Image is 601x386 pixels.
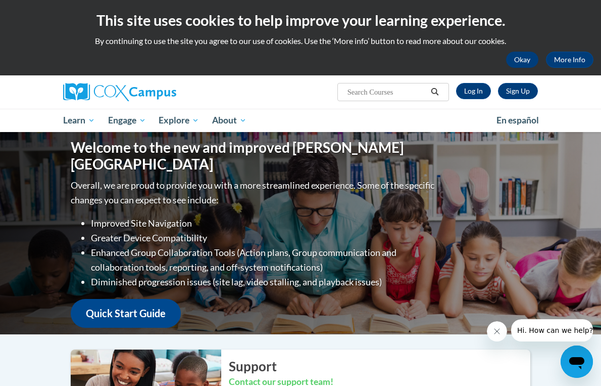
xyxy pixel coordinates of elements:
[456,83,491,99] a: Log In
[63,83,176,101] img: Cox Campus
[506,52,538,68] button: Okay
[108,114,146,126] span: Engage
[8,35,593,47] p: By continuing to use the site you agree to our use of cookies. Use the ‘More info’ button to read...
[71,299,181,328] a: Quick Start Guide
[498,83,538,99] a: Register
[490,110,545,131] a: En español
[546,52,593,68] a: More Info
[91,231,437,245] li: Greater Device Compatibility
[71,139,437,173] h1: Welcome to the new and improved [PERSON_NAME][GEOGRAPHIC_DATA]
[212,114,246,126] span: About
[63,83,211,101] a: Cox Campus
[102,109,153,132] a: Engage
[511,319,593,341] iframe: Message from company
[487,321,507,341] iframe: Close message
[71,178,437,207] p: Overall, we are proud to provide you with a more streamlined experience. Some of the specific cha...
[152,109,206,132] a: Explore
[496,115,539,125] span: En español
[57,109,102,132] a: Learn
[91,275,437,289] li: Diminished progression issues (site lag, video stalling, and playback issues)
[229,357,530,375] h2: Support
[91,245,437,275] li: Enhanced Group Collaboration Tools (Action plans, Group communication and collaboration tools, re...
[8,10,593,30] h2: This site uses cookies to help improve your learning experience.
[427,86,442,98] button: Search
[346,86,427,98] input: Search Courses
[56,109,545,132] div: Main menu
[159,114,199,126] span: Explore
[91,216,437,231] li: Improved Site Navigation
[206,109,253,132] a: About
[63,114,95,126] span: Learn
[561,346,593,378] iframe: Button to launch messaging window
